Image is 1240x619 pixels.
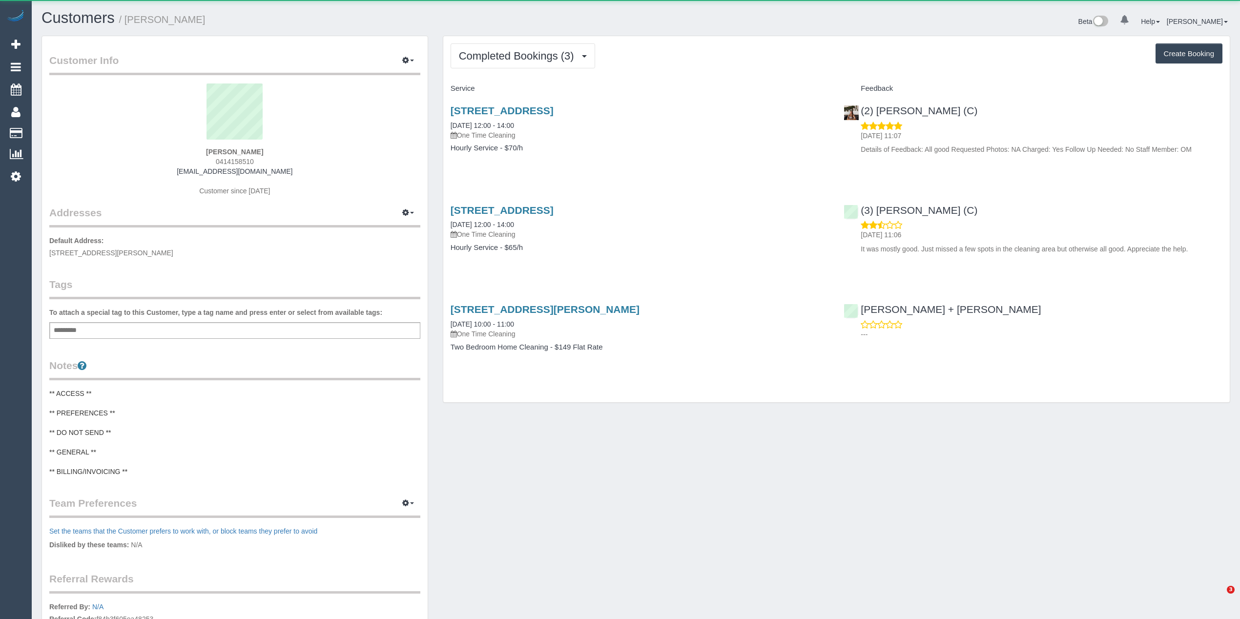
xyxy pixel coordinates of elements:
iframe: Intercom live chat [1207,586,1230,609]
a: [DATE] 10:00 - 11:00 [451,320,514,328]
a: (3) [PERSON_NAME] (C) [844,205,977,216]
h4: Two Bedroom Home Cleaning - $149 Flat Rate [451,343,829,351]
p: [DATE] 11:07 [861,131,1222,141]
span: N/A [131,541,142,549]
p: One Time Cleaning [451,329,829,339]
a: (2) [PERSON_NAME] (C) [844,105,977,116]
p: Details of Feedback: All good Requested Photos: NA Charged: Yes Follow Up Needed: No Staff Member... [861,144,1222,154]
h4: Hourly Service - $65/h [451,244,829,252]
label: Disliked by these teams: [49,540,129,550]
a: [DATE] 12:00 - 14:00 [451,122,514,129]
h4: Hourly Service - $70/h [451,144,829,152]
a: Customers [41,9,115,26]
h4: Service [451,84,829,93]
legend: Customer Info [49,53,420,75]
span: 0414158510 [216,158,254,165]
label: Referred By: [49,602,90,612]
a: [STREET_ADDRESS] [451,205,554,216]
p: It was mostly good. Just missed a few spots in the cleaning area but otherwise all good. Apprecia... [861,244,1222,254]
a: [EMAIL_ADDRESS][DOMAIN_NAME] [177,167,292,175]
img: (2) Ecem Keskin (C) [844,105,859,120]
p: One Time Cleaning [451,130,829,140]
h4: Feedback [844,84,1222,93]
legend: Tags [49,277,420,299]
a: N/A [92,603,103,611]
img: New interface [1092,16,1108,28]
legend: Referral Rewards [49,572,420,594]
a: [STREET_ADDRESS][PERSON_NAME] [451,304,640,315]
a: Help [1141,18,1160,25]
span: Customer since [DATE] [199,187,270,195]
button: Completed Bookings (3) [451,43,595,68]
legend: Team Preferences [49,496,420,518]
legend: Notes [49,358,420,380]
label: To attach a special tag to this Customer, type a tag name and press enter or select from availabl... [49,308,382,317]
a: Set the teams that the Customer prefers to work with, or block teams they prefer to avoid [49,527,317,535]
span: [STREET_ADDRESS][PERSON_NAME] [49,249,173,257]
a: [STREET_ADDRESS] [451,105,554,116]
a: [PERSON_NAME] + [PERSON_NAME] [844,304,1041,315]
span: 3 [1227,586,1235,594]
button: Create Booking [1156,43,1222,64]
p: [DATE] 11:06 [861,230,1222,240]
p: One Time Cleaning [451,229,829,239]
strong: [PERSON_NAME] [206,148,263,156]
small: / [PERSON_NAME] [119,14,206,25]
span: Completed Bookings (3) [459,50,579,62]
a: [DATE] 12:00 - 14:00 [451,221,514,228]
label: Default Address: [49,236,104,246]
a: [PERSON_NAME] [1167,18,1228,25]
p: --- [861,330,1222,339]
a: Beta [1078,18,1109,25]
img: Automaid Logo [6,10,25,23]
